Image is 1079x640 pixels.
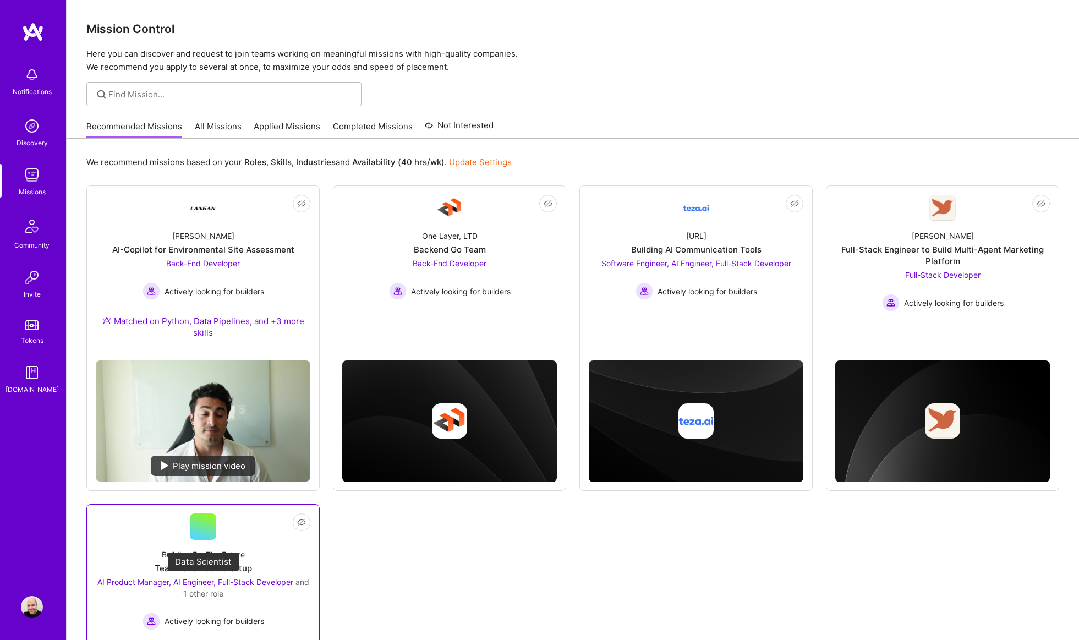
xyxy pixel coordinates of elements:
[86,47,1059,74] p: Here you can discover and request to join teams working on meaningful missions with high-quality ...
[143,282,160,300] img: Actively looking for builders
[195,121,242,139] a: All Missions
[297,199,306,208] i: icon EyeClosed
[21,164,43,186] img: teamwork
[108,89,353,100] input: Find Mission...
[96,195,310,352] a: Company Logo[PERSON_NAME]AI-Copilot for Environmental Site AssessmentBack-End Developer Actively ...
[636,282,653,300] img: Actively looking for builders
[95,88,108,101] i: icon SearchGrey
[414,244,486,255] div: Backend Go Team
[17,137,48,149] div: Discovery
[790,199,799,208] i: icon EyeClosed
[333,121,413,139] a: Completed Missions
[686,230,706,242] div: [URL]
[6,384,59,395] div: [DOMAIN_NAME]
[342,195,557,333] a: Company LogoOne Layer, LTDBackend Go TeamBack-End Developer Actively looking for buildersActively...
[22,22,44,42] img: logo
[155,562,252,574] div: Team for a Tech Startup
[86,22,1059,36] h3: Mission Control
[165,615,264,627] span: Actively looking for builders
[13,86,52,97] div: Notifications
[413,259,486,268] span: Back-End Developer
[86,121,182,139] a: Recommended Missions
[835,195,1050,333] a: Company Logo[PERSON_NAME]Full-Stack Engineer to Build Multi-Agent Marketing PlatformFull-Stack De...
[24,288,41,300] div: Invite
[143,612,160,630] img: Actively looking for builders
[411,286,511,297] span: Actively looking for builders
[601,259,791,268] span: Software Engineer, AI Engineer, Full-Stack Developer
[19,186,46,198] div: Missions
[449,157,512,167] a: Update Settings
[929,195,956,221] img: Company Logo
[18,596,46,618] a: User Avatar
[96,315,310,338] div: Matched on Python, Data Pipelines, and +3 more skills
[683,195,709,221] img: Company Logo
[835,244,1050,267] div: Full-Stack Engineer to Build Multi-Agent Marketing Platform
[25,320,39,330] img: tokens
[190,195,216,221] img: Company Logo
[925,403,960,439] img: Company logo
[882,294,900,311] img: Actively looking for builders
[589,195,803,333] a: Company Logo[URL]Building AI Communication ToolsSoftware Engineer, AI Engineer, Full-Stack Develo...
[589,360,803,482] img: cover
[244,157,266,167] b: Roles
[86,156,512,168] p: We recommend missions based on your , , and .
[172,230,234,242] div: [PERSON_NAME]
[151,456,255,476] div: Play mission video
[904,297,1004,309] span: Actively looking for builders
[352,157,445,167] b: Availability (40 hrs/wk)
[97,577,293,587] span: AI Product Manager, AI Engineer, Full-Stack Developer
[162,549,245,560] div: Building For The Future
[165,286,264,297] span: Actively looking for builders
[19,213,45,239] img: Community
[912,230,974,242] div: [PERSON_NAME]
[21,362,43,384] img: guide book
[631,244,762,255] div: Building AI Communication Tools
[425,119,494,139] a: Not Interested
[21,115,43,137] img: discovery
[389,282,407,300] img: Actively looking for builders
[658,286,757,297] span: Actively looking for builders
[102,316,111,325] img: Ateam Purple Icon
[21,596,43,618] img: User Avatar
[183,577,309,598] span: and 1 other role
[14,239,50,251] div: Community
[835,360,1050,482] img: cover
[422,230,478,242] div: One Layer, LTD
[96,360,310,481] img: No Mission
[271,157,292,167] b: Skills
[544,199,552,208] i: icon EyeClosed
[296,157,336,167] b: Industries
[21,64,43,86] img: bell
[21,266,43,288] img: Invite
[905,270,981,280] span: Full-Stack Developer
[432,403,467,439] img: Company logo
[166,259,240,268] span: Back-End Developer
[1037,199,1045,208] i: icon EyeClosed
[112,244,294,255] div: AI-Copilot for Environmental Site Assessment
[678,403,714,439] img: Company logo
[161,461,168,470] img: play
[254,121,320,139] a: Applied Missions
[21,335,43,346] div: Tokens
[297,518,306,527] i: icon EyeClosed
[342,360,557,482] img: cover
[436,195,463,221] img: Company Logo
